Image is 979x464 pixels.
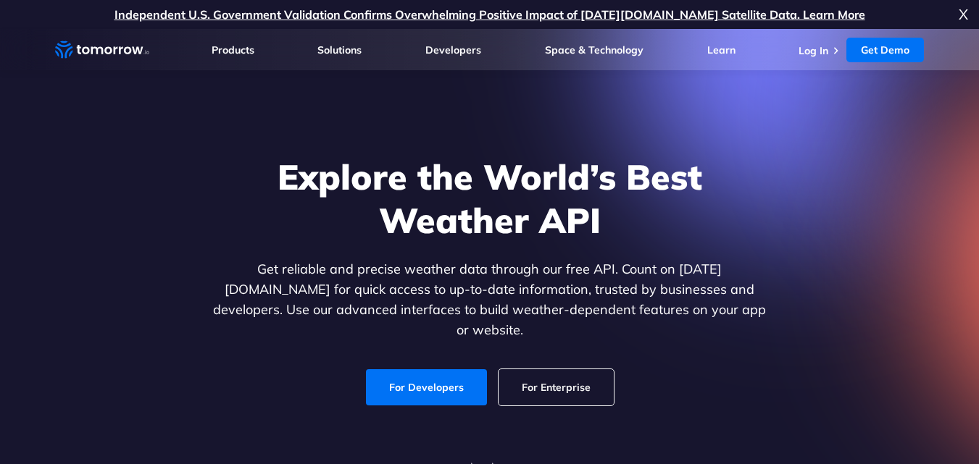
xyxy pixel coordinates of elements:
a: Log In [799,44,828,57]
a: For Enterprise [499,369,614,405]
h1: Explore the World’s Best Weather API [210,155,770,242]
a: Home link [55,39,149,61]
a: Developers [425,43,481,56]
a: Get Demo [846,38,924,62]
a: Space & Technology [545,43,643,56]
a: Products [212,43,254,56]
a: For Developers [366,369,487,405]
a: Solutions [317,43,362,56]
a: Learn [707,43,736,56]
p: Get reliable and precise weather data through our free API. Count on [DATE][DOMAIN_NAME] for quic... [210,259,770,340]
a: Independent U.S. Government Validation Confirms Overwhelming Positive Impact of [DATE][DOMAIN_NAM... [114,7,865,22]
